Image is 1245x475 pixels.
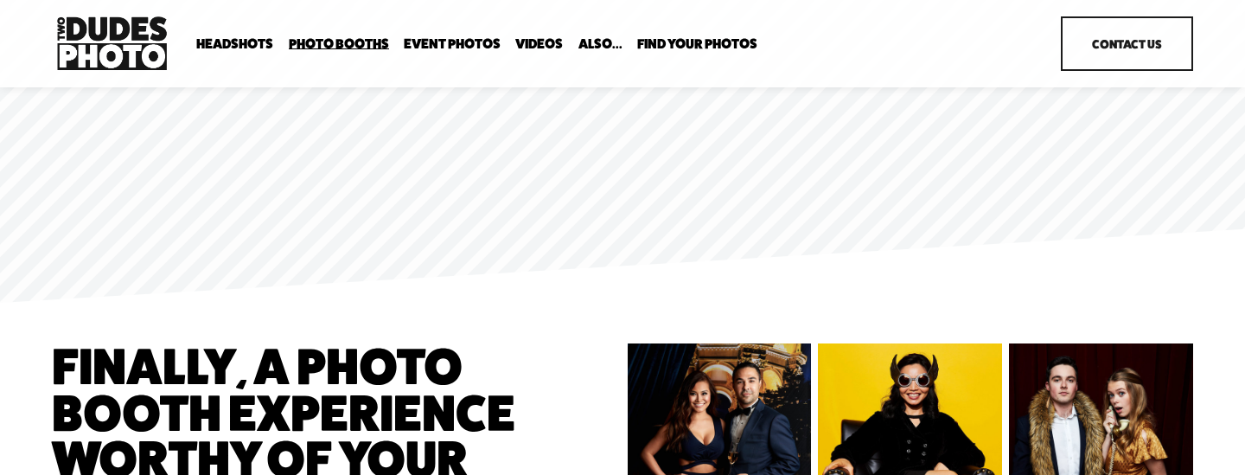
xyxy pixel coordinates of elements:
[196,35,273,52] a: folder dropdown
[52,12,171,74] img: Two Dudes Photo | Headshots, Portraits &amp; Photo Booths
[1061,16,1192,71] a: Contact Us
[637,37,757,51] span: Find Your Photos
[404,35,501,52] a: Event Photos
[289,37,389,51] span: Photo Booths
[637,35,757,52] a: folder dropdown
[196,37,273,51] span: Headshots
[515,35,563,52] a: Videos
[578,35,622,52] a: folder dropdown
[289,35,389,52] a: folder dropdown
[578,37,622,51] span: Also...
